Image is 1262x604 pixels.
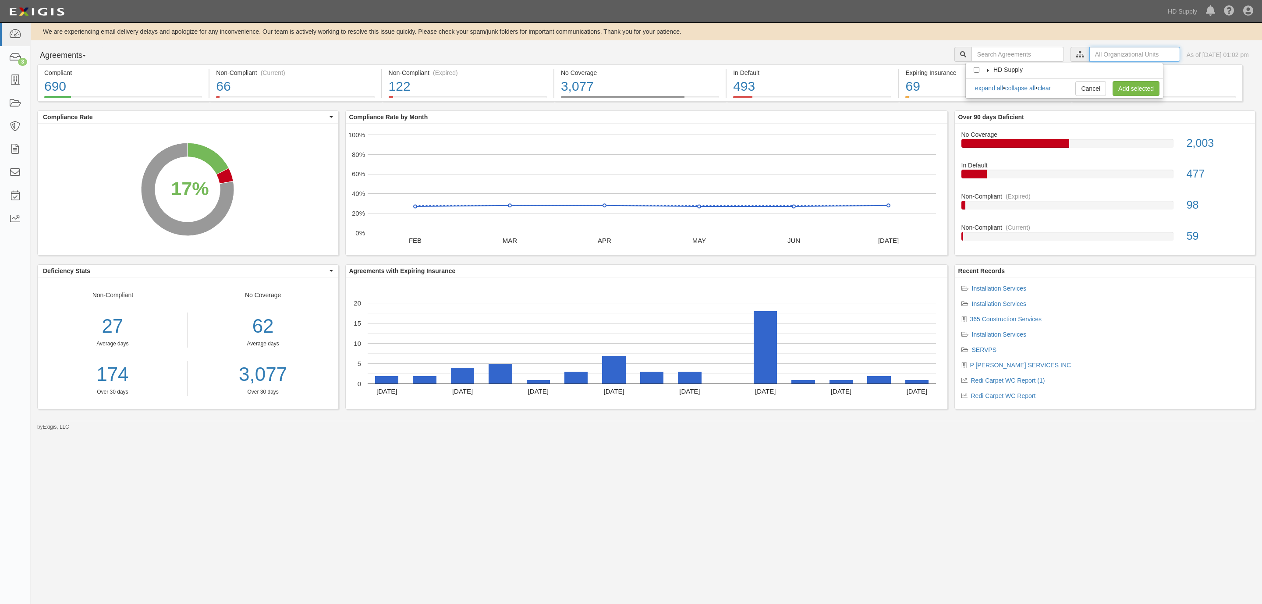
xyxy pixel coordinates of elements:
a: Non-Compliant(Expired)98 [961,192,1249,223]
div: • • [975,84,1051,92]
div: Expiring Insurance [905,68,1063,77]
a: Exigis, LLC [43,424,69,430]
a: Installation Services [972,331,1027,338]
text: 10 [354,339,361,347]
a: 3,077 [195,361,332,388]
text: [DATE] [830,387,851,394]
small: by [37,423,69,431]
div: Average days [195,340,332,348]
svg: A chart. [38,124,337,255]
a: HD Supply [1163,3,1202,20]
text: [DATE] [755,387,776,394]
div: 3,077 [561,77,719,96]
i: Help Center - Complianz [1224,6,1234,17]
text: 40% [351,190,365,197]
div: 690 [44,77,202,96]
text: 0 [357,380,361,387]
div: (Current) [1006,223,1030,232]
div: 62 [195,313,332,340]
text: [DATE] [679,387,700,394]
button: Compliance Rate [38,111,338,123]
button: Deficiency Stats [38,265,338,277]
div: 3 [18,58,27,66]
span: HD Supply [993,66,1023,73]
a: 174 [38,361,188,388]
div: In Default [955,161,1255,170]
text: FEB [408,236,421,244]
text: 20 [354,299,361,306]
div: Over 30 days [38,388,188,396]
a: No Coverage2,003 [961,130,1249,161]
div: Non-Compliant [955,192,1255,201]
a: collapse all [1005,85,1035,92]
a: Compliant690 [37,96,209,103]
div: Over 30 days [195,388,332,396]
input: Search Agreements [971,47,1064,62]
span: Compliance Rate [43,113,327,121]
div: 66 [216,77,374,96]
div: 59 [1180,228,1255,244]
a: P [PERSON_NAME] SERVICES INC [970,362,1071,369]
div: Average days [38,340,188,348]
div: Non-Compliant (Expired) [389,68,547,77]
div: (Current) [261,68,285,77]
div: Non-Compliant [955,223,1255,232]
img: logo-5460c22ac91f19d4615b14bd174203de0afe785f0fc80cf4dbbc73dc1793850b.png [7,4,67,20]
a: clear [1038,85,1051,92]
a: Installation Services [972,285,1027,292]
b: Agreements with Expiring Insurance [349,267,456,274]
a: Pending Review3 [1071,96,1243,103]
svg: A chart. [346,124,947,255]
div: 17% [171,175,209,203]
text: [DATE] [906,387,927,394]
a: Installation Services [972,300,1027,307]
div: (Expired) [1006,192,1031,201]
a: Non-Compliant(Current)59 [961,223,1249,248]
div: 2,003 [1180,135,1255,151]
div: 27 [38,313,188,340]
button: Agreements [37,47,103,64]
b: Recent Records [958,267,1005,274]
a: 365 Construction Services [970,316,1042,323]
div: Non-Compliant [38,291,188,396]
div: As of [DATE] 01:02 pm [1187,50,1249,59]
a: SERVPS [972,346,997,353]
text: MAY [692,236,705,244]
text: 100% [348,131,365,138]
text: 20% [351,210,365,217]
text: [DATE] [528,387,548,394]
div: No Coverage [188,291,338,396]
div: No Coverage [955,130,1255,139]
a: In Default477 [961,161,1249,192]
a: Cancel [1075,81,1106,96]
div: 98 [1180,197,1255,213]
text: 15 [354,319,361,327]
a: Non-Compliant(Expired)122 [382,96,553,103]
div: Non-Compliant (Current) [216,68,374,77]
div: 122 [389,77,547,96]
text: [DATE] [603,387,624,394]
text: 0% [355,229,365,236]
a: Add selected [1113,81,1159,96]
text: [DATE] [878,236,898,244]
text: [DATE] [376,387,397,394]
input: All Organizational Units [1089,47,1180,62]
b: Over 90 days Deficient [958,114,1024,121]
div: 69 [905,77,1063,96]
text: 5 [357,359,361,367]
text: MAR [502,236,517,244]
svg: A chart. [346,277,947,409]
b: Compliance Rate by Month [349,114,428,121]
text: [DATE] [452,387,472,394]
div: Compliant [44,68,202,77]
text: 80% [351,150,365,158]
a: Redi Carpet WC Report (1) [971,377,1045,384]
text: 60% [351,170,365,178]
text: JUN [787,236,800,244]
a: Non-Compliant(Current)66 [209,96,381,103]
